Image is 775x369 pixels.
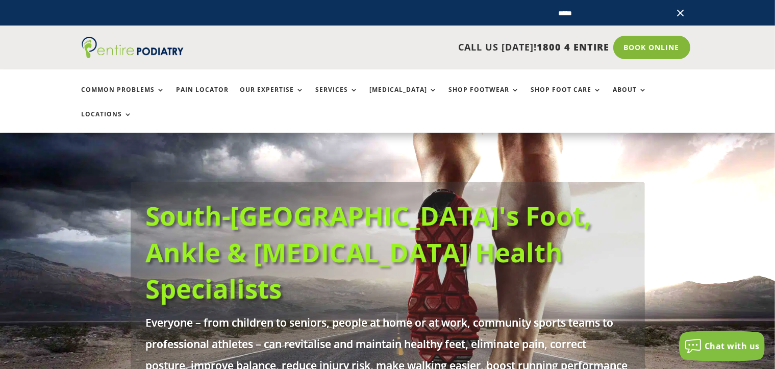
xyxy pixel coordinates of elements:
a: [MEDICAL_DATA] [370,86,438,108]
span: 1800 4 ENTIRE [537,41,610,53]
a: South-[GEOGRAPHIC_DATA]'s Foot, Ankle & [MEDICAL_DATA] Health Specialists [146,198,592,306]
a: Book Online [613,36,690,59]
a: Pain Locator [177,86,229,108]
p: CALL US [DATE]! [223,41,610,54]
a: Locations [82,111,133,133]
button: Chat with us [679,331,765,361]
span: Chat with us [705,340,760,352]
a: About [613,86,647,108]
a: Common Problems [82,86,165,108]
a: Services [316,86,359,108]
a: Our Expertise [240,86,305,108]
a: Shop Foot Care [531,86,602,108]
a: Shop Footwear [449,86,520,108]
img: logo (1) [82,37,184,58]
a: Entire Podiatry [82,50,184,60]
